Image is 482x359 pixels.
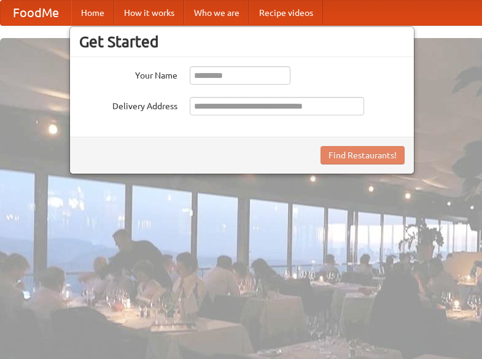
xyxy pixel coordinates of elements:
[1,1,71,25] a: FoodMe
[79,66,177,82] label: Your Name
[71,1,114,25] a: Home
[79,33,405,51] h3: Get Started
[249,1,323,25] a: Recipe videos
[79,97,177,112] label: Delivery Address
[321,146,405,164] button: Find Restaurants!
[184,1,249,25] a: Who we are
[114,1,184,25] a: How it works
